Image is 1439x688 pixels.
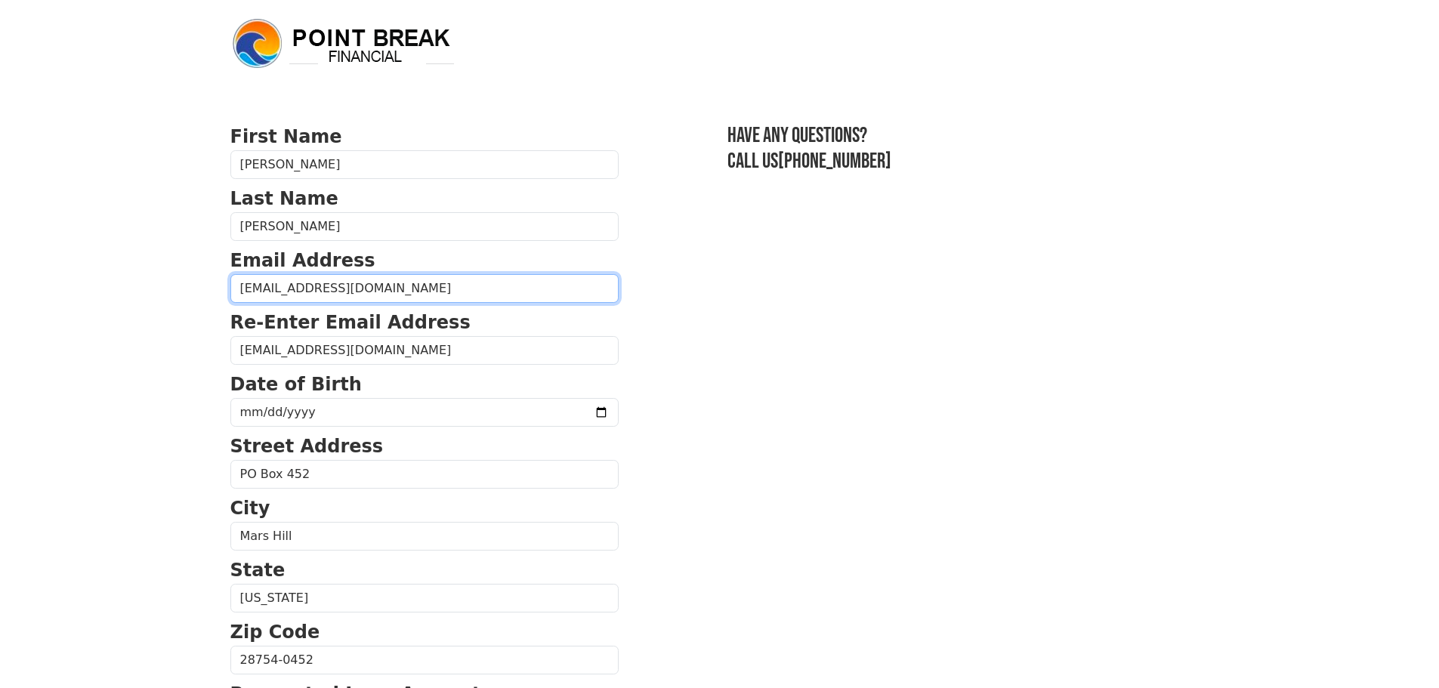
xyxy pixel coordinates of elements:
strong: Email Address [230,250,375,271]
strong: Re-Enter Email Address [230,312,471,333]
h3: Call us [727,149,1209,174]
h3: Have any questions? [727,123,1209,149]
input: Street Address [230,460,619,489]
input: Re-Enter Email Address [230,336,619,365]
img: logo.png [230,17,457,71]
strong: Zip Code [230,622,320,643]
input: Zip Code [230,646,619,674]
strong: Street Address [230,436,384,457]
strong: First Name [230,126,342,147]
strong: Date of Birth [230,374,362,395]
strong: Last Name [230,188,338,209]
input: First Name [230,150,619,179]
input: City [230,522,619,551]
a: [PHONE_NUMBER] [778,149,891,174]
input: Last Name [230,212,619,241]
strong: State [230,560,286,581]
strong: City [230,498,270,519]
input: Email Address [230,274,619,303]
